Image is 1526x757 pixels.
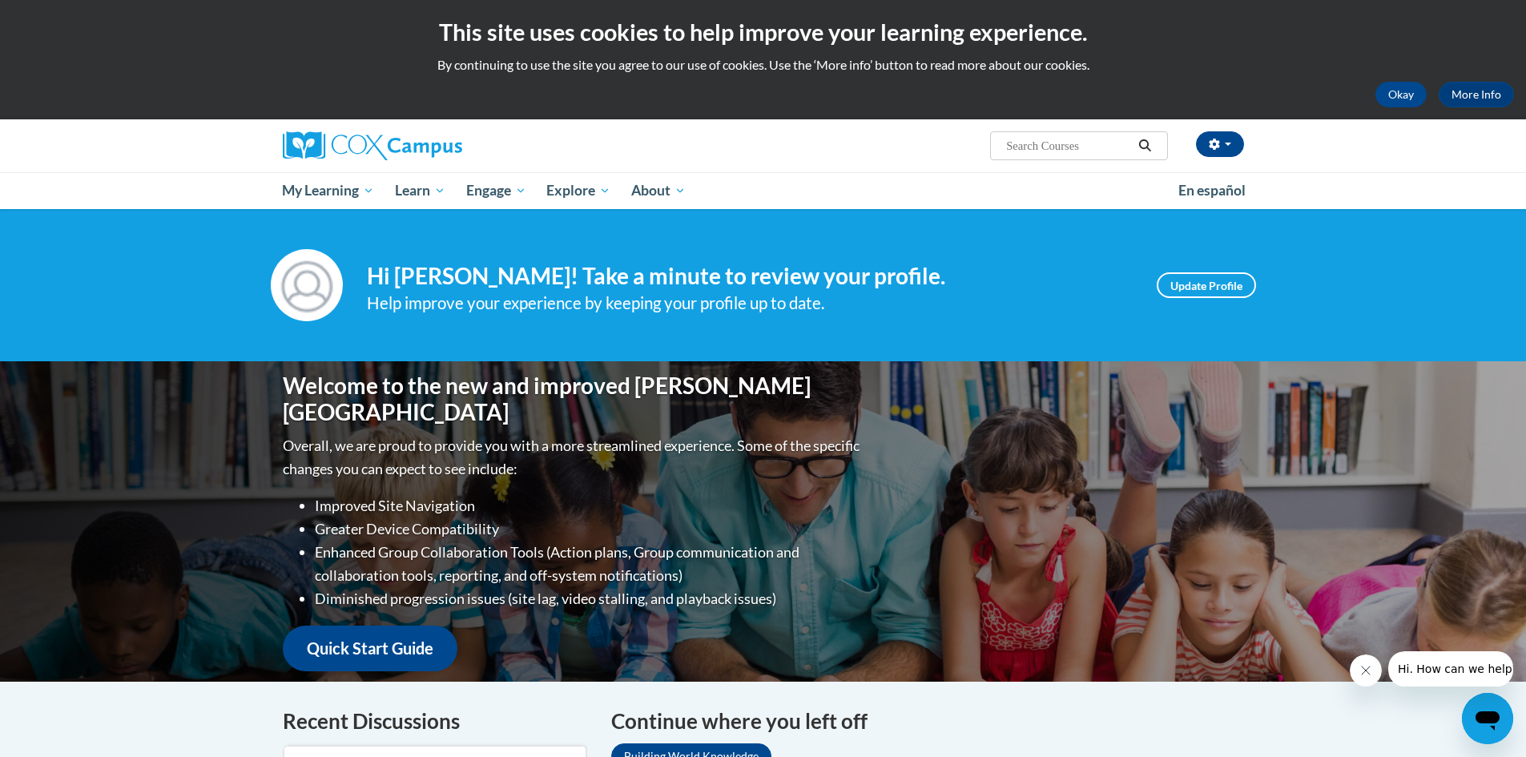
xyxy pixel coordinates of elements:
p: Overall, we are proud to provide you with a more streamlined experience. Some of the specific cha... [283,434,864,481]
a: Update Profile [1157,272,1256,298]
iframe: Close message [1350,654,1382,687]
a: Explore [536,172,621,209]
h1: Welcome to the new and improved [PERSON_NAME][GEOGRAPHIC_DATA] [283,372,864,426]
p: By continuing to use the site you agree to our use of cookies. Use the ‘More info’ button to read... [12,56,1514,74]
button: Okay [1375,82,1427,107]
div: Help improve your experience by keeping your profile up to date. [367,290,1133,316]
a: About [621,172,696,209]
span: Engage [466,181,526,200]
span: Learn [395,181,445,200]
a: Quick Start Guide [283,626,457,671]
h4: Continue where you left off [611,706,1244,737]
a: En español [1168,174,1256,207]
iframe: Message from company [1388,651,1513,687]
h4: Hi [PERSON_NAME]! Take a minute to review your profile. [367,263,1133,290]
a: Cox Campus [283,131,587,160]
a: Learn [385,172,456,209]
span: Hi. How can we help? [10,11,130,24]
h4: Recent Discussions [283,706,587,737]
a: Engage [456,172,537,209]
li: Diminished progression issues (site lag, video stalling, and playback issues) [315,587,864,610]
li: Enhanced Group Collaboration Tools (Action plans, Group communication and collaboration tools, re... [315,541,864,587]
span: My Learning [282,181,374,200]
span: About [631,181,686,200]
img: Profile Image [271,249,343,321]
li: Greater Device Compatibility [315,517,864,541]
h2: This site uses cookies to help improve your learning experience. [12,16,1514,48]
div: Main menu [259,172,1268,209]
button: Account Settings [1196,131,1244,157]
a: More Info [1439,82,1514,107]
button: Search [1133,136,1157,155]
span: En español [1178,182,1246,199]
a: My Learning [272,172,385,209]
li: Improved Site Navigation [315,494,864,517]
img: Cox Campus [283,131,462,160]
iframe: Button to launch messaging window [1462,693,1513,744]
input: Search Courses [1005,136,1133,155]
span: Explore [546,181,610,200]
